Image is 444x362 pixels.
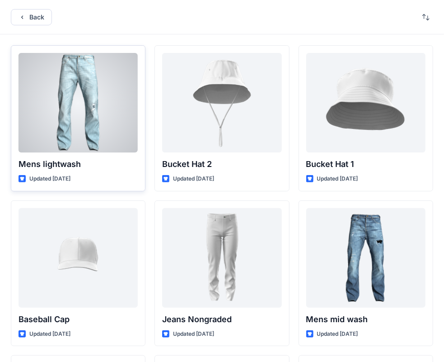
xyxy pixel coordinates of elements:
p: Updated [DATE] [173,174,214,184]
p: Updated [DATE] [29,329,70,339]
p: Jeans Nongraded [162,313,281,326]
p: Mens lightwash [19,158,138,171]
a: Mens lightwash [19,53,138,152]
a: Mens mid wash [306,208,425,308]
p: Updated [DATE] [317,174,358,184]
p: Updated [DATE] [173,329,214,339]
p: Bucket Hat 2 [162,158,281,171]
p: Updated [DATE] [29,174,70,184]
p: Mens mid wash [306,313,425,326]
a: Bucket Hat 2 [162,53,281,152]
p: Baseball Cap [19,313,138,326]
p: Bucket Hat 1 [306,158,425,171]
p: Updated [DATE] [317,329,358,339]
button: Back [11,9,52,25]
a: Bucket Hat 1 [306,53,425,152]
a: Baseball Cap [19,208,138,308]
a: Jeans Nongraded [162,208,281,308]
